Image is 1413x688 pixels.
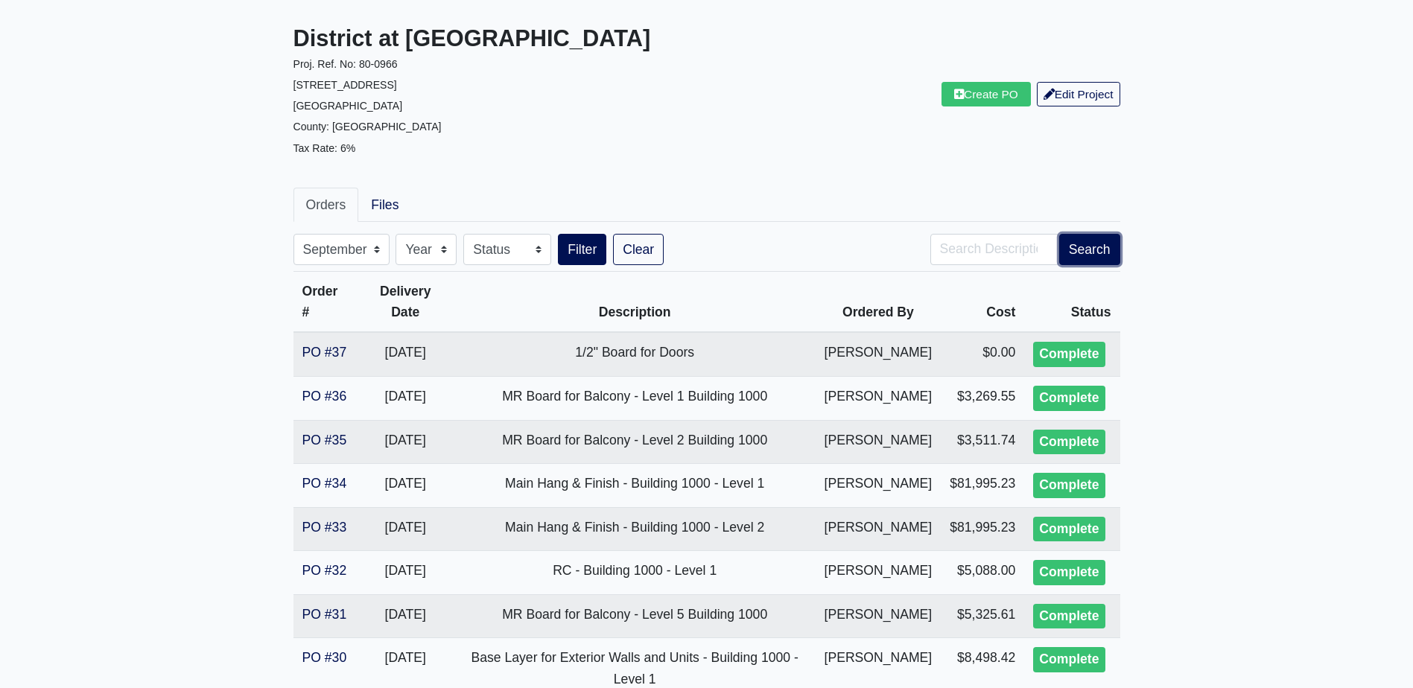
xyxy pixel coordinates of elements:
button: Filter [558,234,606,265]
small: [STREET_ADDRESS] [293,79,397,91]
td: MR Board for Balcony - Level 1 Building 1000 [454,376,816,420]
a: PO #34 [302,476,347,491]
td: [DATE] [357,507,454,551]
input: Search [930,234,1059,265]
small: [GEOGRAPHIC_DATA] [293,100,403,112]
td: $81,995.23 [941,464,1024,508]
th: Delivery Date [357,272,454,333]
a: PO #35 [302,433,347,447]
a: Orders [293,188,359,222]
div: Complete [1033,342,1105,367]
td: $3,511.74 [941,420,1024,464]
td: $5,325.61 [941,594,1024,638]
td: $81,995.23 [941,507,1024,551]
th: Order # [293,272,357,333]
td: [DATE] [357,551,454,595]
a: PO #33 [302,520,347,535]
td: [PERSON_NAME] [816,464,942,508]
th: Description [454,272,816,333]
th: Status [1024,272,1120,333]
td: RC - Building 1000 - Level 1 [454,551,816,595]
div: Complete [1033,604,1105,629]
button: Search [1059,234,1120,265]
a: PO #32 [302,563,347,578]
td: MR Board for Balcony - Level 5 Building 1000 [454,594,816,638]
a: PO #37 [302,345,347,360]
a: Edit Project [1037,82,1120,106]
th: Cost [941,272,1024,333]
td: [DATE] [357,332,454,376]
td: [DATE] [357,420,454,464]
div: Complete [1033,430,1105,455]
div: Complete [1033,647,1105,672]
div: Complete [1033,560,1105,585]
td: [DATE] [357,594,454,638]
td: $5,088.00 [941,551,1024,595]
a: PO #30 [302,650,347,665]
h3: District at [GEOGRAPHIC_DATA] [293,25,696,53]
td: [PERSON_NAME] [816,332,942,376]
div: Complete [1033,473,1105,498]
a: Clear [613,234,664,265]
td: [DATE] [357,464,454,508]
td: [PERSON_NAME] [816,376,942,420]
td: [PERSON_NAME] [816,594,942,638]
td: [PERSON_NAME] [816,507,942,551]
td: [PERSON_NAME] [816,551,942,595]
td: [DATE] [357,376,454,420]
td: $3,269.55 [941,376,1024,420]
td: [PERSON_NAME] [816,420,942,464]
small: Proj. Ref. No: 80-0966 [293,58,398,70]
td: 1/2" Board for Doors [454,332,816,376]
td: Main Hang & Finish - Building 1000 - Level 1 [454,464,816,508]
a: PO #31 [302,607,347,622]
th: Ordered By [816,272,942,333]
a: Files [358,188,411,222]
small: County: [GEOGRAPHIC_DATA] [293,121,442,133]
div: Complete [1033,517,1105,542]
a: PO #36 [302,389,347,404]
td: MR Board for Balcony - Level 2 Building 1000 [454,420,816,464]
small: Tax Rate: 6% [293,142,356,154]
div: Complete [1033,386,1105,411]
a: Create PO [942,82,1031,106]
td: Main Hang & Finish - Building 1000 - Level 2 [454,507,816,551]
td: $0.00 [941,332,1024,376]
